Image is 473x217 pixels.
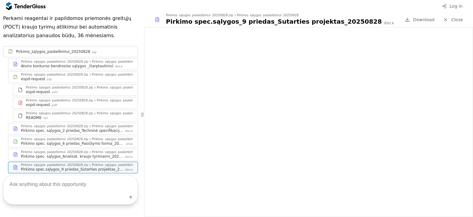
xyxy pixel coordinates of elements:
span: Download [413,17,435,22]
a: Pirkimo_sąlygos_paskelbimui_20250828.zipPirkimo_sąlygos_paskelbimui_20250828espd-request.zip [8,71,138,83]
a: Pirkimo_sąlygos_paskelbimui_20250828.zipPirkimo_sąlygos_paskelbimui_20250828/espd-request.zipespd... [13,84,138,96]
div: Pirkimo spec. sąlygos_2 priedas_Techninė specifikacija_20250828 [21,128,123,133]
div: Pirkimo_sąlygos_paskelbimui_20250828.zip [26,86,93,89]
a: Pirkimo_sąlygos_paskelbimui_20250828.zipPirkimo_sąlygos_paskelbimui_20250828/espd-request.zipespd... [13,97,138,109]
a: Pirkimo_sąlygos_paskelbimui_20250828.zipPirkimo_sąlygos_paskelbimui_20250828Pirkimo spec.sąlygos_... [8,162,138,173]
div: Pirkimo_sąlygos_paskelbimui_20250828 [92,138,154,141]
div: Pirkimo_sąlygos_paskelbimui_20250828 [16,49,90,54]
div: espd-request [26,89,50,94]
div: Atviro konkurso bendrosios sąlygos _(tarptautinis) [21,64,113,69]
a: Pirkimo_sąlygos_paskelbimui_20250828.zip [3,46,138,57]
a: Pirkimo_sąlygos_paskelbimui_20250828.zipPirkimo_sąlygos_paskelbimui_20250828Pirkimo spec. sąlygos... [8,123,138,135]
div: .docx [124,129,133,133]
div: Pirkimo_sąlygos_paskelbimui_20250828 [92,151,154,154]
div: Pirkimo_sąlygos_paskelbimui_20250828/espd-request.zip [97,86,185,89]
div: Pirkimo_sąlygos_paskelbimui_20250828.zip [26,112,93,115]
div: Pirkimo_sąlygos_paskelbimui_20250828 [92,125,154,128]
div: Pirkimo spec.sąlygos_9 priedas_Sutarties projektas_20250828 [166,17,382,26]
div: .zip [46,77,52,81]
div: .pdf [51,103,57,107]
div: Pirkimo spec. sąlygos_Analizat. kraujo tyrimams_20250828 [21,154,123,159]
a: Pirkimo_sąlygos_paskelbimui_20250828.zipPirkimo_sąlygos_paskelbimui_20250828Atviro konkurso bendr... [8,58,138,70]
div: espd-request [26,102,50,107]
a: Download [403,16,436,24]
div: espd-request [21,77,45,81]
button: Log in [440,2,464,10]
div: .docx [124,155,133,159]
a: Pirkimo_sąlygos_paskelbimui_20250828.zipPirkimo_sąlygos_paskelbimui_20250828Pirkimo spec. sąlygos... [8,149,138,160]
div: README [26,115,42,120]
div: .xlsx [125,142,133,146]
div: Pirkimo_sąlygos_paskelbimui_20250828 [92,60,154,63]
div: .txt [42,116,48,120]
div: Pirkimo_sąlygos_paskelbimui_20250828 [237,14,299,17]
div: .xml [51,90,58,94]
div: Pirkimo_sąlygos_paskelbimui_20250828.zip [21,138,88,141]
div: Pirkimo_sąlygos_paskelbimui_20250828/espd-request.zip [97,99,185,102]
div: Pirkimo_sąlygos_paskelbimui_20250828.zip [21,60,88,63]
div: .docx [382,21,394,26]
span: Log in [450,4,463,9]
div: Pirkimo spec. sąlygos_6 priedas_Pasiūlymo forma_20250828 [21,141,125,146]
div: .zip [91,50,97,54]
div: Pirkimo_sąlygos_paskelbimui_20250828 [92,73,154,76]
span: Close [451,17,463,22]
div: Pirkimo_sąlygos_paskelbimui_20250828/espd-request.zip [97,112,185,115]
a: Close [439,16,467,24]
p: Perkami reagentai ir papildomos priemonės greitųjų (POCT) kraujo tyrimų atlikimui bei automatinis... [3,14,138,40]
div: Pirkimo_sąlygos_paskelbimui_20250828.zip [166,14,233,17]
div: Pirkimo_sąlygos_paskelbimui_20250828.zip [21,125,88,128]
div: Pirkimo_sąlygos_paskelbimui_20250828.zip [21,151,88,154]
div: Pirkimo_sąlygos_paskelbimui_20250828.zip [21,73,88,76]
div: Pirkimo_sąlygos_paskelbimui_20250828.zip [26,99,93,102]
a: Pirkimo_sąlygos_paskelbimui_20250828.zipPirkimo_sąlygos_paskelbimui_20250828/espd-request.zipREAD... [13,110,138,122]
div: .docx [114,65,123,69]
a: Pirkimo_sąlygos_paskelbimui_20250828.zipPirkimo_sąlygos_paskelbimui_20250828Pirkimo spec. sąlygos... [8,136,138,148]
